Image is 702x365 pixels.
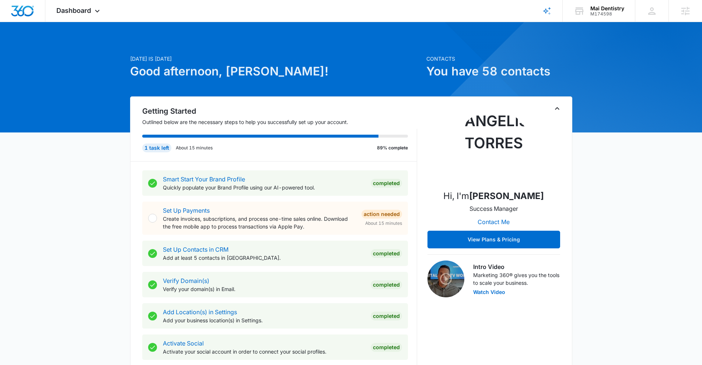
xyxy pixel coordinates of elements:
[163,285,365,293] p: Verify your domain(s) in Email.
[473,262,560,271] h3: Intro Video
[142,106,417,117] h2: Getting Started
[163,277,209,284] a: Verify Domain(s)
[427,261,464,297] img: Intro Video
[365,220,402,227] span: About 15 minutes
[163,246,228,253] a: Set Up Contacts in CRM
[470,213,517,231] button: Contact Me
[130,55,422,63] p: [DATE] is [DATE]
[163,215,356,230] p: Create invoices, subscriptions, and process one-time sales online. Download the free mobile app t...
[163,254,365,262] p: Add at least 5 contacts in [GEOGRAPHIC_DATA].
[163,176,245,183] a: Smart Start Your Brand Profile
[427,231,560,248] button: View Plans & Pricing
[426,55,572,63] p: Contacts
[163,207,210,214] a: Set Up Payments
[457,110,531,184] img: Angelis Torres
[553,104,562,113] button: Toggle Collapse
[163,348,365,355] p: Activate your social account in order to connect your social profiles.
[371,280,402,289] div: Completed
[163,308,237,316] a: Add Location(s) in Settings
[469,204,518,213] p: Success Manager
[590,11,624,17] div: account id
[473,290,505,295] button: Watch Video
[142,143,171,152] div: 1 task left
[362,210,402,219] div: Action Needed
[371,312,402,320] div: Completed
[473,271,560,287] p: Marketing 360® gives you the tools to scale your business.
[163,340,204,347] a: Activate Social
[371,249,402,258] div: Completed
[176,145,213,151] p: About 15 minutes
[443,189,544,203] p: Hi, I'm
[163,316,365,324] p: Add your business location(s) in Settings.
[371,343,402,352] div: Completed
[469,191,544,201] strong: [PERSON_NAME]
[163,184,365,191] p: Quickly populate your Brand Profile using our AI-powered tool.
[142,118,417,126] p: Outlined below are the necessary steps to help you successfully set up your account.
[130,63,422,80] h1: Good afternoon, [PERSON_NAME]!
[56,7,91,14] span: Dashboard
[371,179,402,188] div: Completed
[377,145,408,151] p: 89% complete
[590,6,624,11] div: account name
[426,63,572,80] h1: You have 58 contacts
